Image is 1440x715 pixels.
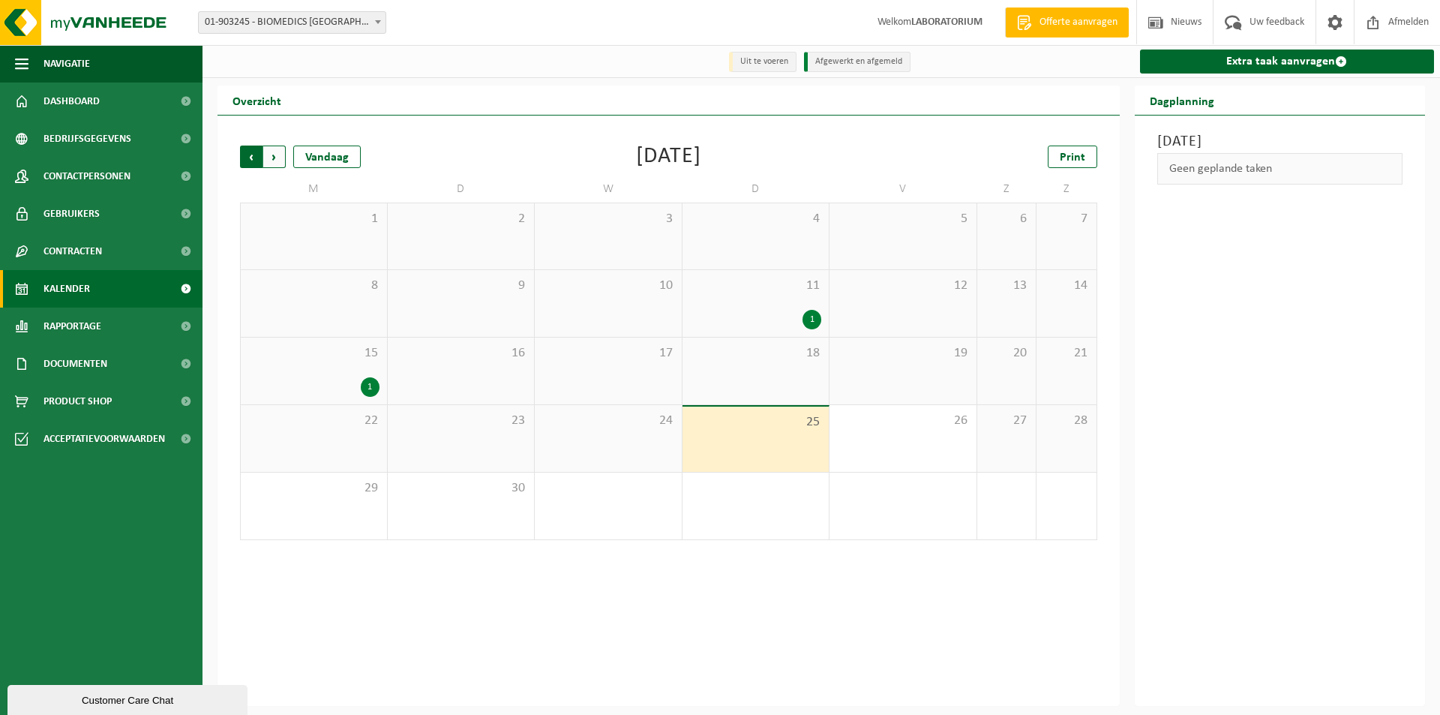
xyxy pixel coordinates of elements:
[248,480,379,497] span: 29
[690,345,822,362] span: 18
[43,233,102,270] span: Contracten
[43,45,90,83] span: Navigatie
[1060,152,1085,164] span: Print
[1044,211,1088,227] span: 7
[1044,278,1088,294] span: 14
[804,52,910,72] li: Afgewerkt en afgemeld
[361,377,379,397] div: 1
[690,414,822,431] span: 25
[198,11,386,34] span: 01-903245 - BIOMEDICS NV - GELUWE
[43,158,130,195] span: Contactpersonen
[837,278,969,294] span: 12
[248,278,379,294] span: 8
[43,308,101,345] span: Rapportage
[43,345,107,383] span: Documenten
[690,278,822,294] span: 11
[1135,86,1229,115] h2: Dagplanning
[395,413,527,429] span: 23
[1044,345,1088,362] span: 21
[1036,15,1121,30] span: Offerte aanvragen
[7,682,250,715] iframe: chat widget
[395,211,527,227] span: 2
[240,146,262,168] span: Vorige
[1140,50,1435,74] a: Extra taak aanvragen
[837,345,969,362] span: 19
[263,146,286,168] span: Volgende
[542,278,674,294] span: 10
[729,52,796,72] li: Uit te voeren
[682,176,830,203] td: D
[1005,8,1129,38] a: Offerte aanvragen
[43,83,100,120] span: Dashboard
[293,146,361,168] div: Vandaag
[388,176,535,203] td: D
[1036,176,1096,203] td: Z
[542,211,674,227] span: 3
[43,120,131,158] span: Bedrijfsgegevens
[240,176,388,203] td: M
[395,480,527,497] span: 30
[43,383,112,420] span: Product Shop
[837,211,969,227] span: 5
[829,176,977,203] td: V
[802,310,821,329] div: 1
[985,211,1029,227] span: 6
[542,345,674,362] span: 17
[1157,153,1403,185] div: Geen geplande taken
[690,211,822,227] span: 4
[535,176,682,203] td: W
[217,86,296,115] h2: Overzicht
[985,345,1029,362] span: 20
[911,17,982,28] strong: LABORATORIUM
[1044,413,1088,429] span: 28
[43,420,165,458] span: Acceptatievoorwaarden
[985,278,1029,294] span: 13
[43,270,90,308] span: Kalender
[985,413,1029,429] span: 27
[1157,131,1403,153] h3: [DATE]
[199,12,385,33] span: 01-903245 - BIOMEDICS NV - GELUWE
[977,176,1037,203] td: Z
[395,345,527,362] span: 16
[248,211,379,227] span: 1
[1048,146,1097,168] a: Print
[542,413,674,429] span: 24
[248,345,379,362] span: 15
[636,146,701,168] div: [DATE]
[837,413,969,429] span: 26
[248,413,379,429] span: 22
[43,195,100,233] span: Gebruikers
[395,278,527,294] span: 9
